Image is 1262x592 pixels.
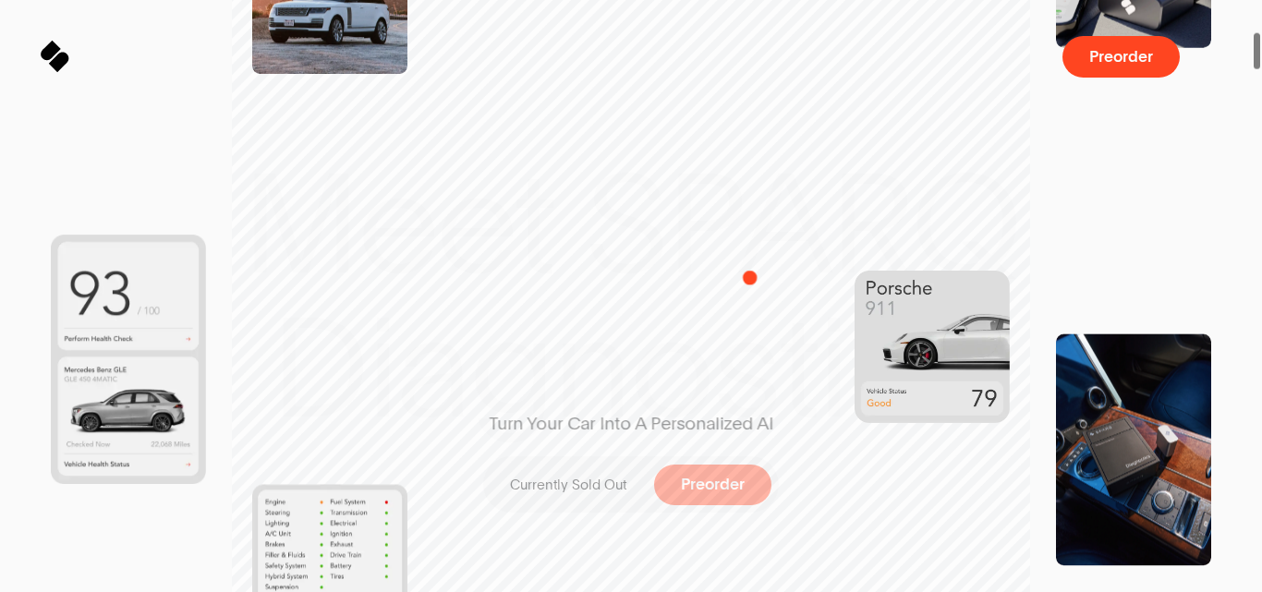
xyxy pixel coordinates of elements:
span: Preorder [681,477,745,493]
p: Currently Sold Out [510,476,626,495]
span: Turn Your Car Into A Personalized AI [456,412,805,436]
img: Vehicle Health Status [855,271,1010,423]
img: Interior product shot of SPARQ Diagnostics with Packaging [1056,333,1211,565]
span: Turn Your Car Into A Personalized AI [489,412,773,436]
span: Preorder [1089,49,1153,66]
button: Preorder a SPARQ Diagnostics Device [1062,36,1180,77]
img: Homescreen of SPARQ App. Consist of Vehilce Health Score and Overview of the Users Vehicle [51,235,206,484]
button: Preorder [654,465,771,505]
